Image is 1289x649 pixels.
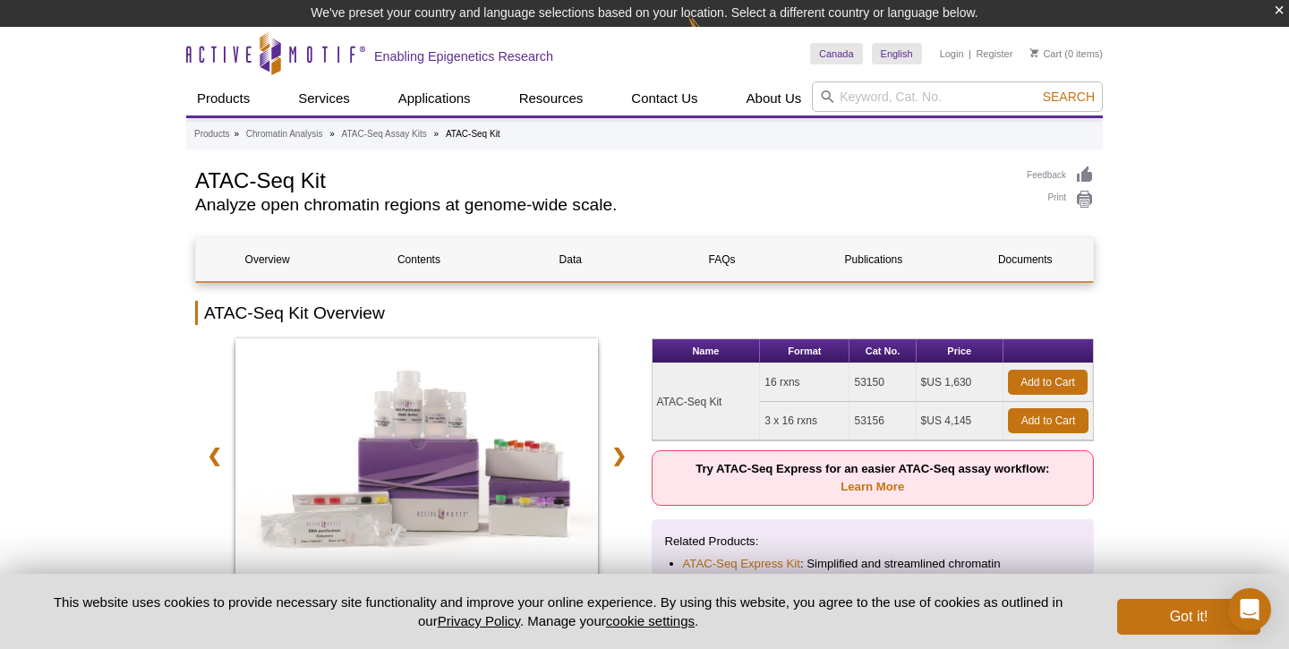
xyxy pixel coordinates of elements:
[235,338,598,580] img: ATAC-Seq Kit
[246,126,323,142] a: Chromatin Analysis
[186,81,260,115] a: Products
[600,435,638,476] a: ❯
[606,613,695,628] button: cookie settings
[917,363,1003,402] td: $US 1,630
[195,166,1009,192] h1: ATAC-Seq Kit
[849,402,916,440] td: 53156
[499,238,642,281] a: Data
[687,13,735,56] img: Change Here
[976,47,1012,60] a: Register
[196,238,338,281] a: Overview
[683,555,800,573] a: ATAC-Seq Express Kit
[1037,89,1100,105] button: Search
[1228,588,1271,631] div: Open Intercom Messenger
[347,238,490,281] a: Contents
[1030,43,1103,64] li: (0 items)
[1008,408,1088,433] a: Add to Cart
[849,339,916,363] th: Cat No.
[508,81,594,115] a: Resources
[388,81,482,115] a: Applications
[653,363,761,440] td: ATAC-Seq Kit
[374,48,553,64] h2: Enabling Epigenetics Research
[1117,599,1260,635] button: Got it!
[802,238,944,281] a: Publications
[29,593,1088,630] p: This website uses cookies to provide necessary site functionality and improve your online experie...
[235,338,598,585] a: ATAC-Seq Kit
[329,129,335,139] li: »
[342,126,427,142] a: ATAC-Seq Assay Kits
[841,480,904,493] a: Learn More
[434,129,440,139] li: »
[954,238,1097,281] a: Documents
[234,129,239,139] li: »
[917,339,1003,363] th: Price
[195,301,1094,325] h2: ATAC-Seq Kit Overview
[760,339,849,363] th: Format
[872,43,922,64] a: English
[1027,190,1094,209] a: Print
[1030,47,1062,60] a: Cart
[651,238,793,281] a: FAQs
[940,47,964,60] a: Login
[287,81,361,115] a: Services
[438,613,520,628] a: Privacy Policy
[195,435,234,476] a: ❮
[760,402,849,440] td: 3 x 16 rxns
[696,462,1049,493] strong: Try ATAC-Seq Express for an easier ATAC-Seq assay workflow:
[736,81,813,115] a: About Us
[194,126,229,142] a: Products
[620,81,708,115] a: Contact Us
[1008,370,1088,395] a: Add to Cart
[1027,166,1094,185] a: Feedback
[760,363,849,402] td: 16 rxns
[446,129,500,139] li: ATAC-Seq Kit
[1030,48,1038,57] img: Your Cart
[653,339,761,363] th: Name
[195,197,1009,213] h2: Analyze open chromatin regions at genome-wide scale.
[812,81,1103,112] input: Keyword, Cat. No.
[665,533,1081,551] p: Related Products:
[683,555,1063,591] li: : Simplified and streamlined chromatin accessibility profiling
[849,363,916,402] td: 53150
[810,43,863,64] a: Canada
[917,402,1003,440] td: $US 4,145
[969,43,971,64] li: |
[1043,90,1095,104] span: Search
